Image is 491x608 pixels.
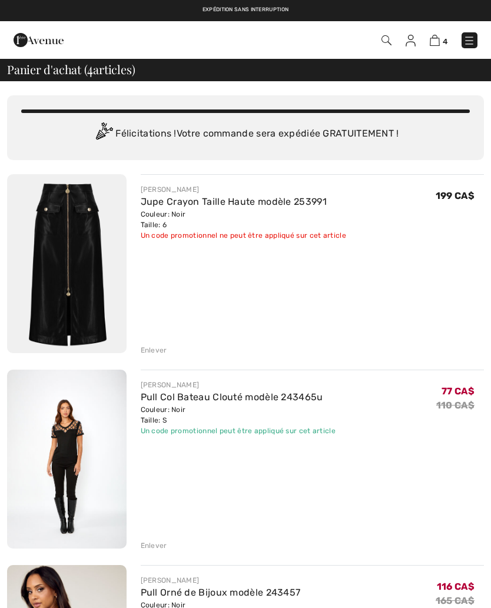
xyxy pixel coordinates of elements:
span: 4 [443,37,447,46]
div: [PERSON_NAME] [141,380,336,390]
div: Couleur: Noir Taille: S [141,404,336,426]
span: 4 [87,61,93,76]
a: Jupe Crayon Taille Haute modèle 253991 [141,196,327,207]
img: Recherche [381,35,392,45]
a: Pull Col Bateau Clouté modèle 243465u [141,391,323,403]
a: 1ère Avenue [14,34,64,45]
img: Pull Col Bateau Clouté modèle 243465u [7,370,127,549]
s: 165 CA$ [436,595,475,606]
s: 110 CA$ [436,400,475,411]
div: [PERSON_NAME] [141,575,336,586]
a: 4 [430,33,447,47]
span: 77 CA$ [442,386,475,397]
img: Mes infos [406,35,416,46]
img: Menu [463,35,475,46]
div: Un code promotionnel ne peut être appliqué sur cet article [141,230,346,241]
a: Pull Orné de Bijoux modèle 243457 [141,587,301,598]
img: Jupe Crayon Taille Haute modèle 253991 [7,174,127,353]
img: Congratulation2.svg [92,122,115,146]
div: [PERSON_NAME] [141,184,346,195]
div: Enlever [141,540,167,551]
span: 199 CA$ [436,190,475,201]
img: 1ère Avenue [14,28,64,52]
img: Panier d'achat [430,35,440,46]
span: Panier d'achat ( articles) [7,64,135,75]
div: Couleur: Noir Taille: 6 [141,209,346,230]
div: Félicitations ! Votre commande sera expédiée GRATUITEMENT ! [21,122,470,146]
div: Un code promotionnel peut être appliqué sur cet article [141,426,336,436]
div: Enlever [141,345,167,356]
span: 116 CA$ [437,581,475,592]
